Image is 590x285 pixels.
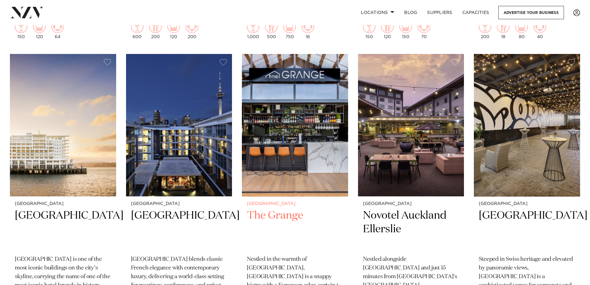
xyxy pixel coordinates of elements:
[168,20,180,33] img: theatre.png
[131,20,143,39] div: 600
[418,20,430,33] img: meeting.png
[149,20,162,39] div: 200
[247,20,259,39] div: 1,000
[247,209,343,251] h2: The Grange
[131,209,227,251] h2: [GEOGRAPHIC_DATA]
[302,20,314,33] img: meeting.png
[131,202,227,206] small: [GEOGRAPHIC_DATA]
[356,6,399,19] a: Locations
[479,209,575,251] h2: [GEOGRAPHIC_DATA]
[15,20,27,39] div: 150
[400,20,412,33] img: theatre.png
[33,20,46,33] img: theatre.png
[15,20,27,33] img: cocktail.png
[15,202,111,206] small: [GEOGRAPHIC_DATA]
[479,202,575,206] small: [GEOGRAPHIC_DATA]
[381,20,394,33] img: dining.png
[457,6,494,19] a: Capacities
[363,20,375,33] img: cocktail.png
[131,20,143,33] img: cocktail.png
[534,20,546,33] img: meeting.png
[363,20,375,39] div: 150
[33,20,46,39] div: 120
[10,7,44,18] img: nzv-logo.png
[265,20,278,33] img: dining.png
[422,6,457,19] a: SUPPLIERS
[479,20,491,33] img: cocktail.png
[363,202,459,206] small: [GEOGRAPHIC_DATA]
[534,20,546,39] div: 40
[381,20,394,39] div: 120
[247,20,259,33] img: cocktail.png
[418,20,430,39] div: 70
[363,209,459,251] h2: Novotel Auckland Ellerslie
[186,20,198,33] img: meeting.png
[515,20,528,39] div: 80
[265,20,278,39] div: 500
[302,20,314,39] div: 16
[283,20,296,33] img: theatre.png
[149,20,162,33] img: dining.png
[399,6,422,19] a: BLOG
[479,20,491,39] div: 200
[15,209,111,251] h2: [GEOGRAPHIC_DATA]
[497,20,509,33] img: dining.png
[51,20,64,33] img: meeting.png
[51,20,64,39] div: 64
[247,202,343,206] small: [GEOGRAPHIC_DATA]
[498,6,564,19] a: Advertise your business
[168,20,180,39] div: 120
[497,20,509,39] div: 18
[186,20,198,39] div: 200
[283,20,296,39] div: 750
[515,20,528,33] img: theatre.png
[400,20,412,39] div: 150
[126,54,232,197] img: Sofitel Auckland Viaduct Harbour hotel venue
